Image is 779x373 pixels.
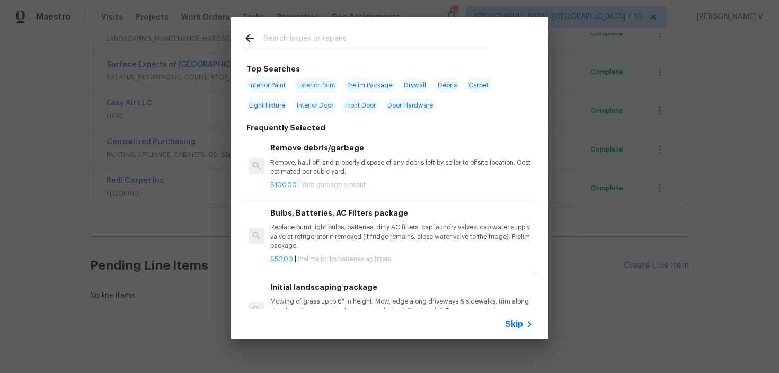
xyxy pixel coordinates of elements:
[270,181,533,190] p: |
[270,297,533,324] p: Mowing of grass up to 6" in height. Mow, edge along driveways & sidewalks, trim along standing st...
[246,98,288,113] span: Light Fixture
[270,281,533,293] h6: Initial landscaping package
[342,98,379,113] span: Front Door
[435,78,460,93] span: Debris
[270,255,533,264] p: |
[270,256,293,262] span: $50.00
[270,207,533,219] h6: Bulbs, Batteries, AC Filters package
[294,98,337,113] span: Interior Door
[246,63,300,75] h6: Top Searches
[270,158,533,176] p: Remove, haul off, and properly dispose of any debris left by seller to offsite location. Cost est...
[344,78,395,93] span: Prelim Package
[401,78,429,93] span: Drywall
[465,78,492,93] span: Carpet
[294,78,339,93] span: Exterior Paint
[302,182,366,188] span: Yard garbage present
[270,182,297,188] span: $100.00
[298,256,391,262] span: Prelims bulbs batteries ac filters
[505,319,523,330] span: Skip
[384,98,436,113] span: Door Hardware
[246,122,325,134] h6: Frequently Selected
[263,32,488,48] input: Search issues or repairs
[270,223,533,250] p: Replace burnt light bulbs, batteries, dirty AC filters, cap laundry valves, cap water supply valv...
[270,142,533,154] h6: Remove debris/garbage
[246,78,289,93] span: Interior Paint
